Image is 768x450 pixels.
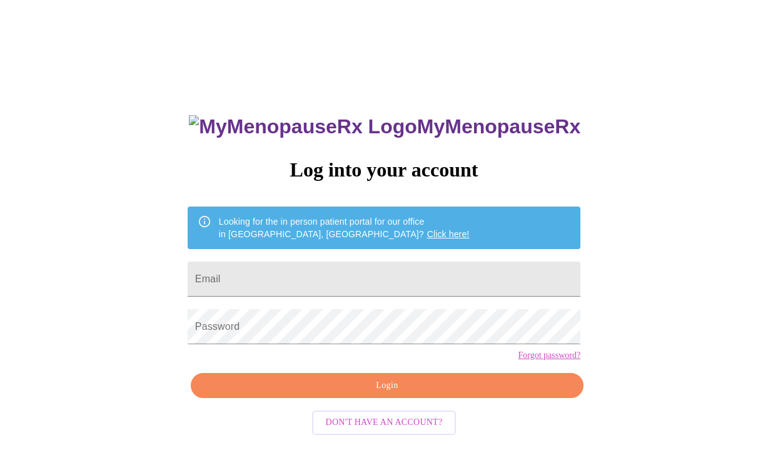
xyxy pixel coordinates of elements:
a: Don't have an account? [309,416,460,427]
a: Click here! [427,229,470,239]
button: Don't have an account? [312,411,457,435]
span: Login [205,378,569,394]
a: Forgot password? [518,350,580,361]
div: Looking for the in person patient portal for our office in [GEOGRAPHIC_DATA], [GEOGRAPHIC_DATA]? [219,210,470,245]
button: Login [191,373,584,399]
span: Don't have an account? [326,415,443,431]
h3: MyMenopauseRx [189,115,580,138]
h3: Log into your account [188,158,580,182]
img: MyMenopauseRx Logo [189,115,417,138]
